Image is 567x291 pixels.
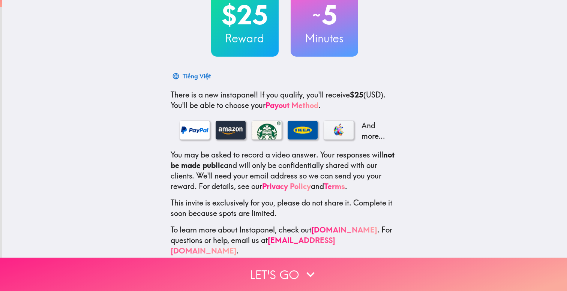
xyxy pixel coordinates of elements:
a: Payout Method [265,100,318,110]
p: And more... [360,120,390,141]
p: If you qualify, you'll receive (USD) . You'll be able to choose your . [171,90,399,111]
h3: Reward [211,30,279,46]
span: ~ [311,4,322,26]
h3: Minutes [291,30,358,46]
div: Tiếng Việt [183,71,211,81]
a: [DOMAIN_NAME] [311,225,377,234]
b: not be made public [171,150,394,170]
a: Terms [324,181,345,191]
button: Tiếng Việt [171,69,214,84]
p: You may be asked to record a video answer. Your responses will and will only be confidentially sh... [171,150,399,192]
a: [EMAIL_ADDRESS][DOMAIN_NAME] [171,235,335,255]
p: To learn more about Instapanel, check out . For questions or help, email us at . [171,225,399,256]
p: This invite is exclusively for you, please do not share it. Complete it soon because spots are li... [171,198,399,219]
a: Privacy Policy [262,181,311,191]
span: There is a new instapanel! [171,90,258,99]
b: $25 [350,90,363,99]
